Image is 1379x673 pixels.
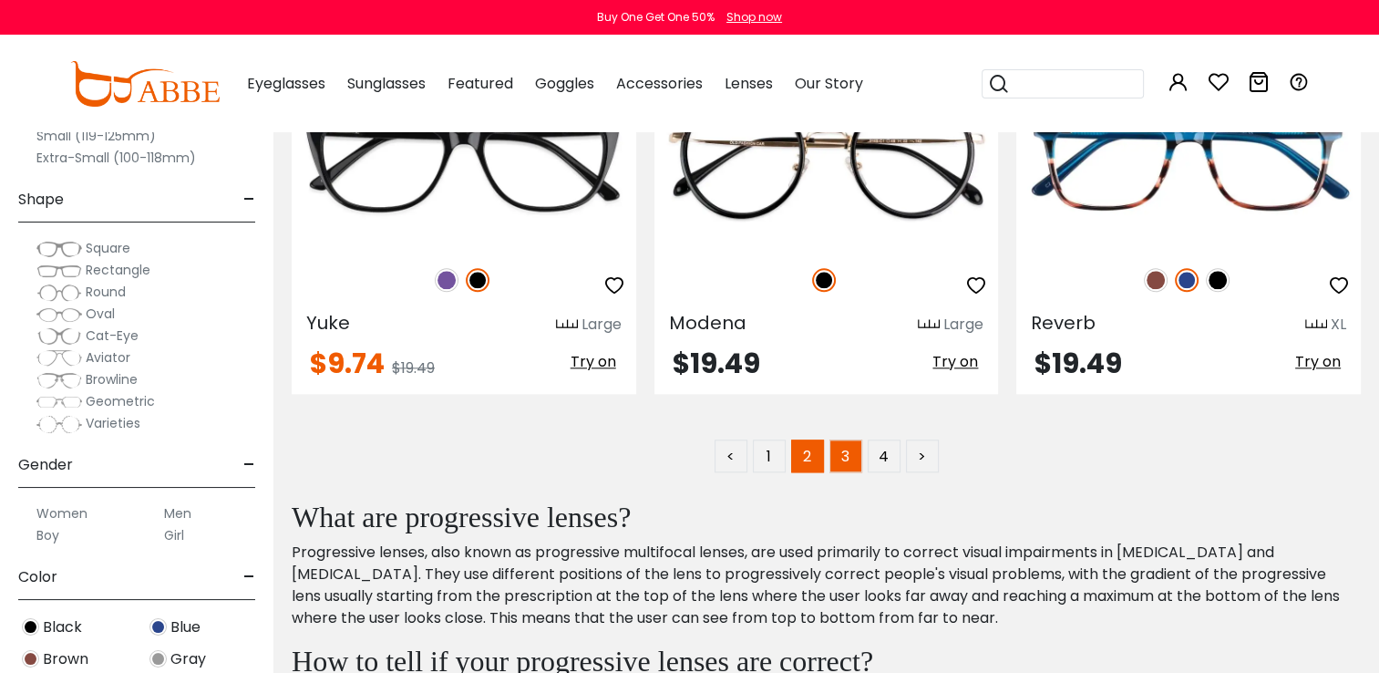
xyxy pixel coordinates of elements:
[164,524,184,546] label: Girl
[292,500,1343,534] h2: What are progressive lenses?
[932,351,978,372] span: Try on
[581,314,622,336] div: Large
[829,440,862,472] a: 3
[1305,318,1327,332] img: size ruler
[86,370,138,388] span: Browline
[292,76,636,248] img: Black Yuke - Acetate ,Universal Bridge Fit
[170,616,201,638] span: Blue
[43,648,88,670] span: Brown
[795,73,863,94] span: Our Story
[1331,314,1346,336] div: XL
[86,239,130,257] span: Square
[43,616,82,638] span: Black
[36,305,82,324] img: Oval.png
[1034,344,1122,383] span: $19.49
[247,73,325,94] span: Eyeglasses
[70,61,220,107] img: abbeglasses.com
[22,618,39,636] img: Black
[86,348,130,367] span: Aviator
[292,542,1343,629] p: Progressive lenses, also known as progressive multifocal lenses, are used primarily to correct vi...
[726,9,782,26] div: Shop now
[812,268,836,292] img: Black
[654,76,999,248] img: Black Modena - Combination ,Adjust Nose Pads
[753,440,786,472] a: 1
[1016,76,1361,248] img: Blue Reverb - Acetate ,Universal Bridge Fit
[448,73,513,94] span: Featured
[18,443,73,487] span: Gender
[565,350,622,374] button: Try on
[725,73,773,94] span: Lenses
[36,284,82,302] img: Round.png
[36,125,156,147] label: Small (119-125mm)
[36,262,82,280] img: Rectangle.png
[243,555,255,599] span: -
[86,414,140,432] span: Varieties
[22,650,39,668] img: Brown
[310,344,385,383] span: $9.74
[36,393,82,411] img: Geometric.png
[170,648,206,670] span: Gray
[435,268,458,292] img: Purple
[86,326,139,345] span: Cat-Eye
[1175,268,1199,292] img: Blue
[18,555,57,599] span: Color
[571,351,616,372] span: Try on
[149,650,167,668] img: Gray
[1206,268,1230,292] img: Black
[36,524,59,546] label: Boy
[36,327,82,346] img: Cat-Eye.png
[86,305,115,323] span: Oval
[918,318,940,332] img: size ruler
[149,618,167,636] img: Blue
[868,440,900,472] a: 4
[36,415,82,434] img: Varieties.png
[927,350,983,374] button: Try on
[556,318,578,332] img: size ruler
[306,310,350,336] span: Yuke
[243,443,255,487] span: -
[616,73,703,94] span: Accessories
[36,147,196,169] label: Extra-Small (100-118mm)
[669,310,746,336] span: Modena
[36,502,87,524] label: Women
[906,440,939,472] a: >
[36,240,82,258] img: Square.png
[1290,350,1346,374] button: Try on
[86,261,150,279] span: Rectangle
[164,502,191,524] label: Men
[1031,310,1096,336] span: Reverb
[717,9,782,25] a: Shop now
[18,178,64,222] span: Shape
[673,344,760,383] span: $19.49
[791,440,824,472] span: 2
[392,357,435,378] span: $19.49
[466,268,489,292] img: Black
[715,440,747,472] a: <
[535,73,594,94] span: Goggles
[347,73,426,94] span: Sunglasses
[1295,351,1341,372] span: Try on
[36,371,82,389] img: Browline.png
[243,178,255,222] span: -
[597,9,715,26] div: Buy One Get One 50%
[943,314,983,336] div: Large
[86,283,126,301] span: Round
[36,349,82,368] img: Aviator.png
[86,392,155,410] span: Geometric
[1144,268,1168,292] img: Brown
